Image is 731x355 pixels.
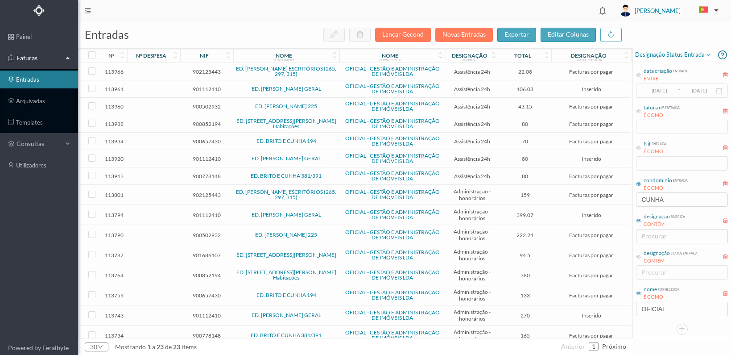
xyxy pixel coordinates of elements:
[589,342,599,351] li: 1
[541,28,596,42] button: editar colunas
[553,173,628,180] span: Facturas por pagar
[14,54,63,63] span: Faturas
[602,339,626,354] li: Página Seguinte
[255,103,317,109] a: ED. [PERSON_NAME] 225
[448,155,496,162] span: Assistência 24h
[501,121,549,127] span: 80
[448,329,496,342] span: Administração - honorários
[448,68,496,75] span: Assistência 24h
[553,103,628,110] span: Facturas por pagar
[345,135,440,147] a: OFICIAL - GESTÃO E ADMINISTRAÇÃO DE IMÓVEIS LDA
[435,28,493,42] button: Novas Entradas
[345,188,440,200] a: OFICIAL - GESTÃO E ADMINISTRAÇÃO DE IMÓVEIS LDA
[103,68,125,75] span: 113966
[501,252,549,259] span: 94.5
[672,176,688,183] div: entrada
[644,285,657,293] div: nome
[501,212,549,218] span: 399.07
[103,192,125,198] span: 113801
[597,5,608,17] i: icon: bell
[182,103,231,110] span: 900502932
[553,232,628,238] span: Facturas por pagar
[103,173,125,180] span: 113913
[644,293,680,301] div: É COMO
[276,52,292,59] div: nome
[345,249,440,261] a: OFICIAL - GESTÃO E ADMINISTRAÇÃO DE IMÓVEIS LDA
[644,112,680,119] div: É COMO
[103,272,125,279] span: 113764
[553,192,628,198] span: Facturas por pagar
[345,229,440,241] a: OFICIAL - GESTÃO E ADMINISTRAÇÃO DE IMÓVEIS LDA
[448,173,496,180] span: Assistência 24h
[103,103,125,110] span: 113960
[553,86,628,92] span: Inserido
[252,155,321,162] a: ED. [PERSON_NAME] GERAL
[692,3,722,17] button: PT
[644,67,672,75] div: data criação
[501,272,549,279] span: 380
[561,342,585,350] span: anterior
[90,340,97,354] div: 30
[435,30,497,38] span: Novas Entradas
[641,232,719,241] div: procurar
[236,269,336,281] a: ED. [STREET_ADDRESS][PERSON_NAME] Habitações
[501,86,549,92] span: 106.08
[85,28,129,41] span: entradas
[17,139,61,148] span: consultas
[165,343,172,351] span: de
[375,28,431,42] button: Lançar Gecond
[644,184,688,192] div: É COMO
[103,312,125,319] span: 113743
[670,213,685,219] div: rubrica
[448,228,496,242] span: Administração - honorários
[448,121,496,127] span: Assistência 24h
[672,67,688,74] div: entrada
[345,209,440,221] a: OFICIAL - GESTÃO E ADMINISTRAÇÃO DE IMÓVEIS LDA
[182,138,231,145] span: 900657430
[644,104,664,112] div: fatura nº
[85,8,91,14] i: icon: menu-fold
[553,272,628,279] span: Facturas por pagar
[182,312,231,319] span: 901112410
[497,28,536,42] button: exportar
[256,292,316,298] a: ED. BRITO E CUNHA 194
[182,192,231,198] span: 902125443
[553,312,628,319] span: Inserido
[553,212,628,218] span: Inserido
[108,52,115,59] div: nº
[553,292,628,299] span: Facturas por pagar
[200,52,209,59] div: nif
[644,148,666,155] div: É COMO
[182,332,231,339] span: 900778148
[448,248,496,262] span: Administração - honorários
[664,104,680,110] div: entrada
[448,288,496,302] span: Administração - honorários
[236,65,336,77] a: ED. [PERSON_NAME] ESCRITÓRIOS (265, 297, 315)
[103,212,125,218] span: 113794
[251,172,322,179] a: ED. BRITO E CUNHA 381/391
[644,249,670,257] div: designação
[182,343,197,351] span: items
[345,329,440,341] a: OFICIAL - GESTÃO E ADMINISTRAÇÃO DE IMÓVEIS LDA
[345,170,440,182] a: OFICIAL - GESTÃO E ADMINISTRAÇÃO DE IMÓVEIS LDA
[501,332,549,339] span: 165
[103,86,125,92] span: 113961
[644,75,688,83] div: ENTRE
[644,176,672,184] div: condomínio
[103,292,125,299] span: 113759
[501,155,549,162] span: 80
[657,285,680,292] div: fornecedor
[182,292,231,299] span: 900657430
[448,208,496,221] span: Administração - honorários
[182,252,231,259] span: 901686107
[103,138,125,145] span: 113934
[345,269,440,281] a: OFICIAL - GESTÃO E ADMINISTRAÇÃO DE IMÓVEIS LDA
[561,339,585,354] li: Página Anterior
[644,257,698,265] div: CONTÉM
[619,4,632,17] img: user_titan3.af2715ee.jpg
[155,343,165,351] span: 23
[136,52,166,59] div: nº despesa
[553,68,628,75] span: Facturas por pagar
[571,52,607,59] div: designação
[182,232,231,238] span: 900502932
